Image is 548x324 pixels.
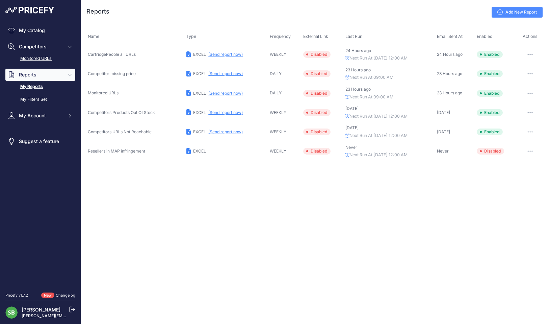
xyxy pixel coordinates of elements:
[193,52,206,57] span: EXCEL
[477,109,503,116] span: Enabled
[303,70,331,77] span: Disabled
[19,112,63,119] span: My Account
[86,7,109,16] h2: Reports
[56,293,75,298] a: Changelog
[193,91,206,96] span: EXCEL
[5,69,75,81] button: Reports
[345,48,371,53] span: 24 Hours ago
[208,110,243,115] button: (Send report now)
[88,148,145,154] span: Resellers in MAP infringement
[193,110,206,115] span: EXCEL
[345,67,371,72] span: 23 Hours ago
[477,34,493,39] span: Enabled
[303,148,331,155] span: Disabled
[88,34,99,39] span: Name
[5,53,75,65] a: Monitored URLs
[345,55,434,62] p: Next Run At [DATE] 12:00 AM
[5,41,75,53] button: Competitors
[5,135,75,147] a: Suggest a feature
[477,129,503,135] span: Enabled
[88,71,136,76] span: Competitor missing price
[303,34,328,39] span: External Link
[19,71,63,78] span: Reports
[477,51,503,58] span: Enabled
[5,81,75,93] a: My Reports
[437,52,463,57] span: 24 Hours ago
[345,133,434,139] p: Next Run At [DATE] 12:00 AM
[303,129,331,135] span: Disabled
[88,52,136,57] span: CartridgePeople all URLs
[270,71,282,76] span: DAILY
[270,34,291,39] span: Frequency
[5,293,28,298] div: Pricefy v1.7.2
[345,74,434,81] p: Next Run At 09:00 AM
[208,129,243,135] button: (Send report now)
[208,52,243,57] button: (Send report now)
[477,90,503,97] span: Enabled
[345,34,362,39] span: Last Run
[193,129,206,134] span: EXCEL
[303,109,331,116] span: Disabled
[22,307,60,313] a: [PERSON_NAME]
[270,148,286,154] span: WEEKLY
[5,94,75,106] a: My Filters Set
[437,110,450,115] span: [DATE]
[345,94,434,100] p: Next Run At 09:00 AM
[5,110,75,122] button: My Account
[437,71,462,76] span: 23 Hours ago
[303,90,331,97] span: Disabled
[477,70,503,77] span: Enabled
[345,145,357,150] span: Never
[345,106,359,111] span: [DATE]
[5,24,75,37] a: My Catalog
[193,148,206,154] span: EXCEL
[88,110,155,115] span: Competitors Products Out Of Stock
[345,87,371,92] span: 23 Hours ago
[437,129,450,134] span: [DATE]
[208,91,243,96] button: (Send report now)
[270,129,286,134] span: WEEKLY
[41,293,54,298] span: New
[88,129,152,134] span: Competitors URLs Not Reachable
[270,90,282,95] span: DAILY
[19,43,63,50] span: Competitors
[22,313,159,318] a: [PERSON_NAME][EMAIL_ADDRESS][PERSON_NAME][DOMAIN_NAME]
[492,7,543,18] a: Add New Report
[88,90,119,95] span: Monitored URLs
[270,52,286,57] span: WEEKLY
[208,71,243,76] button: (Send report now)
[5,7,54,14] img: Pricefy Logo
[437,34,463,39] span: Email Sent At
[477,148,504,155] span: Disabled
[345,113,434,120] p: Next Run At [DATE] 12:00 AM
[186,34,196,39] span: Type
[523,34,538,39] span: Actions
[270,110,286,115] span: WEEKLY
[303,51,331,58] span: Disabled
[345,125,359,130] span: [DATE]
[193,71,206,76] span: EXCEL
[437,148,449,154] span: Never
[437,90,462,95] span: 23 Hours ago
[345,152,434,158] p: Next Run At [DATE] 12:00 AM
[5,24,75,284] nav: Sidebar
